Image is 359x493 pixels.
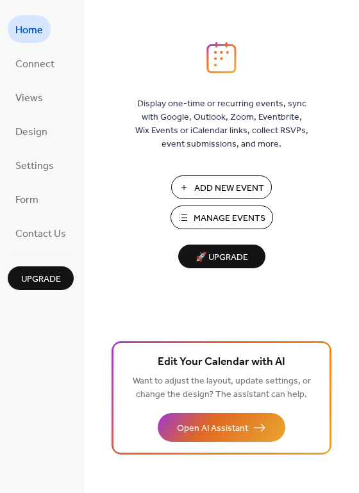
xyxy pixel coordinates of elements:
[194,212,265,225] span: Manage Events
[133,373,311,403] span: Want to adjust the layout, update settings, or change the design? The assistant can help.
[171,175,272,199] button: Add New Event
[15,88,43,108] span: Views
[8,117,55,145] a: Design
[8,266,74,290] button: Upgrade
[15,156,54,176] span: Settings
[171,206,273,229] button: Manage Events
[8,219,74,247] a: Contact Us
[194,182,264,195] span: Add New Event
[8,185,46,213] a: Form
[177,422,248,435] span: Open AI Assistant
[8,151,62,179] a: Settings
[135,97,308,151] span: Display one-time or recurring events, sync with Google, Outlook, Zoom, Eventbrite, Wix Events or ...
[15,224,66,244] span: Contact Us
[15,54,54,74] span: Connect
[186,249,258,266] span: 🚀 Upgrade
[178,245,265,268] button: 🚀 Upgrade
[15,190,38,210] span: Form
[8,83,51,111] a: Views
[15,122,47,142] span: Design
[8,49,62,77] a: Connect
[15,20,43,40] span: Home
[21,273,61,286] span: Upgrade
[206,42,236,74] img: logo_icon.svg
[8,15,51,43] a: Home
[158,353,285,371] span: Edit Your Calendar with AI
[158,413,285,442] button: Open AI Assistant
